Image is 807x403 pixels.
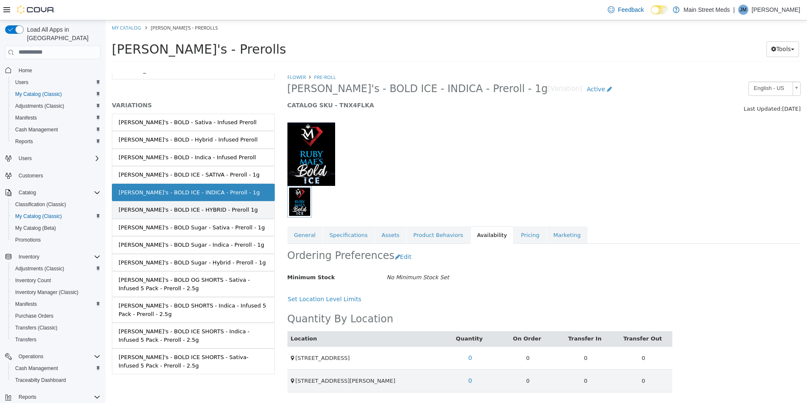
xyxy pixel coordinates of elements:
button: Inventory [2,251,104,263]
span: Transfers [15,336,36,343]
span: Reports [15,138,33,145]
button: Cash Management [8,124,104,136]
button: Adjustments (Classic) [8,100,104,112]
button: Inventory [15,252,43,262]
button: Classification (Classic) [8,199,104,210]
a: My Catalog (Classic) [12,211,65,221]
div: [PERSON_NAME]'s - BOLD SHORTS - Indica - Infused 5 Pack - Preroll - 2.5g [13,281,162,298]
button: Manifests [8,112,104,124]
a: Classification (Classic) [12,199,70,210]
button: Tools [661,21,693,37]
div: [PERSON_NAME]'s - BOLD ICE - INDICA - Preroll - 1g [13,168,154,177]
span: Adjustments (Classic) [12,264,100,274]
a: Assets [269,206,301,224]
span: Users [19,155,32,162]
button: Cash Management [8,362,104,374]
a: Flower [182,54,200,60]
a: Product Behaviors [301,206,364,224]
button: Traceabilty Dashboard [8,374,104,386]
span: [PERSON_NAME]'s - BOLD ICE - INDICA - Preroll - 1g [182,62,442,75]
button: Manifests [8,298,104,310]
span: Adjustments (Classic) [12,101,100,111]
span: My Catalog (Classic) [12,89,100,99]
a: My Catalog (Beta) [12,223,60,233]
span: JM [740,5,747,15]
span: Transfers (Classic) [12,323,100,333]
span: Inventory Manager (Classic) [15,289,79,296]
span: Inventory [15,252,100,262]
h2: Ordering Preferences [182,229,289,242]
a: Adjustments (Classic) [12,101,68,111]
p: | [733,5,735,15]
td: 0 [451,326,509,349]
span: Catalog [19,189,36,196]
span: Users [15,79,28,86]
a: Marketing [441,206,482,224]
span: Classification (Classic) [15,201,66,208]
span: Adjustments (Classic) [15,103,64,109]
span: My Catalog (Beta) [12,223,100,233]
span: Customers [19,172,43,179]
span: Catalog [15,188,100,198]
button: Transfers (Classic) [8,322,104,334]
span: [PERSON_NAME]'s - Prerolls [45,4,112,11]
div: [PERSON_NAME]'s - BOLD Sugar - Sativa - Preroll - 1g [13,203,160,212]
a: My Catalog [6,4,35,11]
span: English - US [643,62,684,75]
span: Traceabilty Dashboard [15,377,66,384]
button: Users [2,152,104,164]
a: Cash Management [12,363,61,373]
button: Operations [2,351,104,362]
div: [PERSON_NAME]'s - BOLD ICE - HYBRID - Preroll 1g [13,185,152,194]
a: Availability [365,206,408,224]
button: Customers [2,169,104,182]
p: Main Street Meds [684,5,730,15]
a: 0 [358,330,371,346]
button: Transfers [8,334,104,346]
div: [PERSON_NAME]'s - BOLD ICE SHORTS - Indica - Infused 5 Pack - Preroll - 2.5g [13,307,162,324]
span: Feedback [618,5,644,14]
button: Location [185,314,213,323]
i: No Minimum Stock Set [281,254,344,260]
button: Edit [289,229,311,245]
a: English - US [643,61,695,76]
a: My Catalog (Classic) [12,89,65,99]
div: Josh Mowery [738,5,748,15]
button: Users [8,76,104,88]
span: Manifests [12,299,100,309]
span: Inventory [19,253,39,260]
a: Manifests [12,299,40,309]
span: [DATE] [677,85,695,92]
span: Load All Apps in [GEOGRAPHIC_DATA] [24,25,100,42]
small: [Variation] [442,65,477,72]
span: Customers [15,170,100,181]
button: Inventory Count [8,275,104,286]
a: Customers [15,171,46,181]
td: 0 [451,349,509,372]
span: Users [12,77,100,87]
span: Users [15,153,100,163]
button: Purchase Orders [8,310,104,322]
a: Traceabilty Dashboard [12,375,69,385]
div: [PERSON_NAME]'s - BOLD Sugar - Hybrid - Preroll - 1g [13,238,160,247]
button: Home [2,64,104,76]
span: Cash Management [15,365,58,372]
button: Reports [8,136,104,147]
a: Pre-Roll [209,54,230,60]
span: Promotions [15,237,41,243]
span: [STREET_ADDRESS][PERSON_NAME] [190,357,290,364]
span: Operations [15,351,100,362]
td: 0 [509,326,567,349]
a: On Order [407,315,437,321]
span: Inventory Count [12,275,100,286]
input: Dark Mode [651,5,669,14]
span: My Catalog (Classic) [15,91,62,98]
span: Classification (Classic) [12,199,100,210]
span: Transfers [12,335,100,345]
span: Traceabilty Dashboard [12,375,100,385]
a: Inventory Count [12,275,54,286]
img: Cova [17,5,55,14]
span: Inventory Manager (Classic) [12,287,100,297]
span: Inventory Count [15,277,51,284]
